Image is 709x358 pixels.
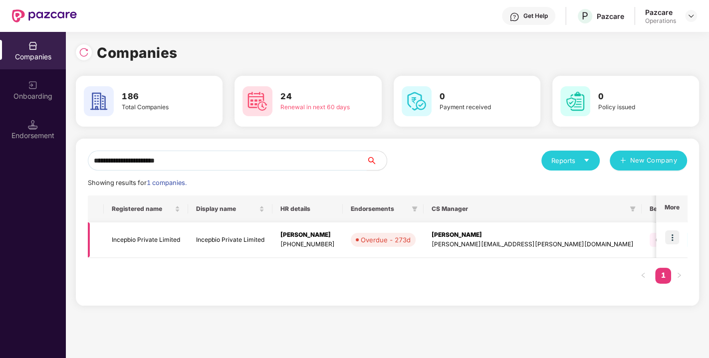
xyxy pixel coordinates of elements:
[671,268,687,284] li: Next Page
[645,17,676,25] div: Operations
[28,80,38,90] img: svg+xml;base64,PHN2ZyB3aWR0aD0iMjAiIGhlaWdodD0iMjAiIHZpZXdCb3g9IjAgMCAyMCAyMCIgZmlsbD0ibm9uZSIgeG...
[147,179,187,186] span: 1 companies.
[280,103,353,112] div: Renewal in next 60 days
[630,206,636,212] span: filter
[104,195,188,222] th: Registered name
[640,272,646,278] span: left
[28,41,38,51] img: svg+xml;base64,PHN2ZyBpZD0iQ29tcGFuaWVzIiB4bWxucz0iaHR0cDovL3d3dy53My5vcmcvMjAwMC9zdmciIHdpZHRoPS...
[598,90,671,103] h3: 0
[610,151,687,171] button: plusNew Company
[88,179,187,186] span: Showing results for
[432,240,634,249] div: [PERSON_NAME][EMAIL_ADDRESS][PERSON_NAME][DOMAIN_NAME]
[272,195,343,222] th: HR details
[242,86,272,116] img: svg+xml;base64,PHN2ZyB4bWxucz0iaHR0cDovL3d3dy53My5vcmcvMjAwMC9zdmciIHdpZHRoPSI2MCIgaGVpZ2h0PSI2MC...
[676,272,682,278] span: right
[582,10,588,22] span: P
[361,235,411,245] div: Overdue - 273d
[280,240,335,249] div: [PHONE_NUMBER]
[104,222,188,258] td: Incepbio Private Limited
[560,86,590,116] img: svg+xml;base64,PHN2ZyB4bWxucz0iaHR0cDovL3d3dy53My5vcmcvMjAwMC9zdmciIHdpZHRoPSI2MCIgaGVpZ2h0PSI2MC...
[650,233,675,247] span: GPA
[645,7,676,17] div: Pazcare
[665,230,679,244] img: icon
[523,12,548,20] div: Get Help
[402,86,432,116] img: svg+xml;base64,PHN2ZyB4bWxucz0iaHR0cDovL3d3dy53My5vcmcvMjAwMC9zdmciIHdpZHRoPSI2MCIgaGVpZ2h0PSI2MC...
[598,103,671,112] div: Policy issued
[366,157,387,165] span: search
[671,268,687,284] button: right
[440,90,512,103] h3: 0
[188,222,272,258] td: Incepbio Private Limited
[620,157,626,165] span: plus
[630,156,678,166] span: New Company
[79,47,89,57] img: svg+xml;base64,PHN2ZyBpZD0iUmVsb2FkLTMyeDMyIiB4bWxucz0iaHR0cDovL3d3dy53My5vcmcvMjAwMC9zdmciIHdpZH...
[280,90,353,103] h3: 24
[410,203,420,215] span: filter
[84,86,114,116] img: svg+xml;base64,PHN2ZyB4bWxucz0iaHR0cDovL3d3dy53My5vcmcvMjAwMC9zdmciIHdpZHRoPSI2MCIgaGVpZ2h0PSI2MC...
[122,103,195,112] div: Total Companies
[551,156,590,166] div: Reports
[432,230,634,240] div: [PERSON_NAME]
[440,103,512,112] div: Payment received
[196,205,257,213] span: Display name
[412,206,418,212] span: filter
[97,42,178,64] h1: Companies
[122,90,195,103] h3: 186
[432,205,626,213] span: CS Manager
[188,195,272,222] th: Display name
[655,268,671,284] li: 1
[635,268,651,284] li: Previous Page
[28,120,38,130] img: svg+xml;base64,PHN2ZyB3aWR0aD0iMTQuNSIgaGVpZ2h0PSIxNC41IiB2aWV3Qm94PSIwIDAgMTYgMTYiIGZpbGw9Im5vbm...
[12,9,77,22] img: New Pazcare Logo
[656,195,687,222] th: More
[366,151,387,171] button: search
[351,205,408,213] span: Endorsements
[112,205,173,213] span: Registered name
[280,230,335,240] div: [PERSON_NAME]
[583,157,590,164] span: caret-down
[655,268,671,283] a: 1
[687,12,695,20] img: svg+xml;base64,PHN2ZyBpZD0iRHJvcGRvd24tMzJ4MzIiIHhtbG5zPSJodHRwOi8vd3d3LnczLm9yZy8yMDAwL3N2ZyIgd2...
[628,203,638,215] span: filter
[635,268,651,284] button: left
[509,12,519,22] img: svg+xml;base64,PHN2ZyBpZD0iSGVscC0zMngzMiIgeG1sbnM9Imh0dHA6Ly93d3cudzMub3JnLzIwMDAvc3ZnIiB3aWR0aD...
[597,11,624,21] div: Pazcare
